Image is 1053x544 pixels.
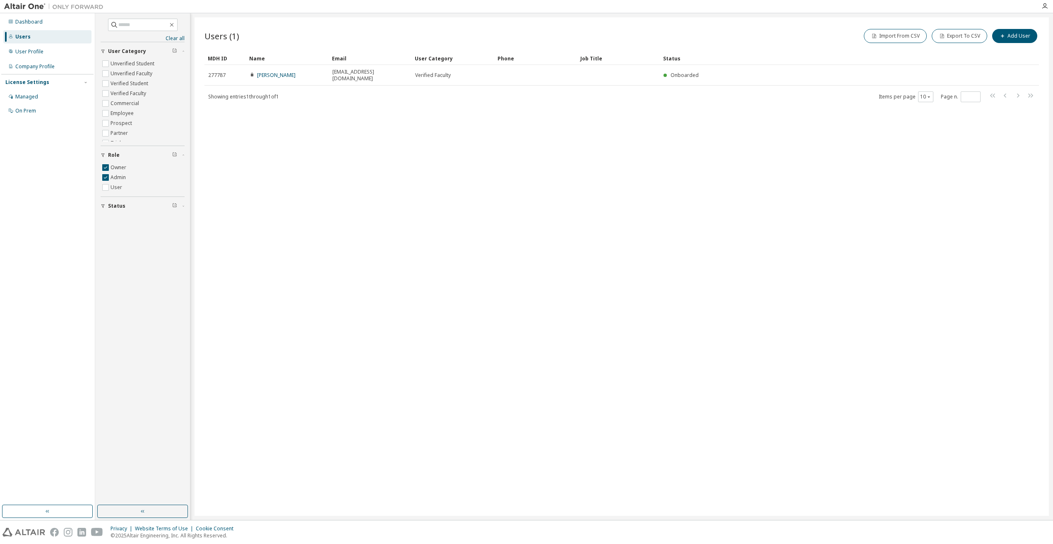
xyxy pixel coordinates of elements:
[15,19,43,25] div: Dashboard
[941,91,981,102] span: Page n.
[108,152,120,158] span: Role
[879,91,933,102] span: Items per page
[101,35,185,42] a: Clear all
[415,72,451,79] span: Verified Faculty
[415,52,491,65] div: User Category
[111,525,135,532] div: Privacy
[50,528,59,537] img: facebook.svg
[64,528,72,537] img: instagram.svg
[77,528,86,537] img: linkedin.svg
[172,203,177,209] span: Clear filter
[204,30,239,42] span: Users (1)
[15,93,38,100] div: Managed
[108,203,125,209] span: Status
[111,173,127,182] label: Admin
[932,29,987,43] button: Export To CSV
[864,29,927,43] button: Import From CSV
[5,79,49,86] div: License Settings
[101,197,185,215] button: Status
[111,69,154,79] label: Unverified Faculty
[257,72,296,79] a: [PERSON_NAME]
[111,79,150,89] label: Verified Student
[135,525,196,532] div: Website Terms of Use
[172,152,177,158] span: Clear filter
[111,182,124,192] label: User
[580,52,656,65] div: Job Title
[498,52,574,65] div: Phone
[111,138,123,148] label: Trial
[208,93,279,100] span: Showing entries 1 through 1 of 1
[208,52,243,65] div: MDH ID
[111,98,141,108] label: Commercial
[111,163,128,173] label: Owner
[671,72,699,79] span: Onboarded
[111,532,238,539] p: © 2025 Altair Engineering, Inc. All Rights Reserved.
[992,29,1037,43] button: Add User
[2,528,45,537] img: altair_logo.svg
[196,525,238,532] div: Cookie Consent
[108,48,146,55] span: User Category
[111,59,156,69] label: Unverified Student
[111,89,148,98] label: Verified Faculty
[4,2,108,11] img: Altair One
[111,108,135,118] label: Employee
[332,52,408,65] div: Email
[101,146,185,164] button: Role
[208,72,226,79] span: 277787
[332,69,408,82] span: [EMAIL_ADDRESS][DOMAIN_NAME]
[920,93,931,100] button: 10
[15,108,36,114] div: On Prem
[111,118,134,128] label: Prospect
[663,52,989,65] div: Status
[15,34,31,40] div: Users
[111,128,130,138] label: Partner
[249,52,325,65] div: Name
[15,63,55,70] div: Company Profile
[15,48,43,55] div: User Profile
[91,528,103,537] img: youtube.svg
[172,48,177,55] span: Clear filter
[101,42,185,60] button: User Category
